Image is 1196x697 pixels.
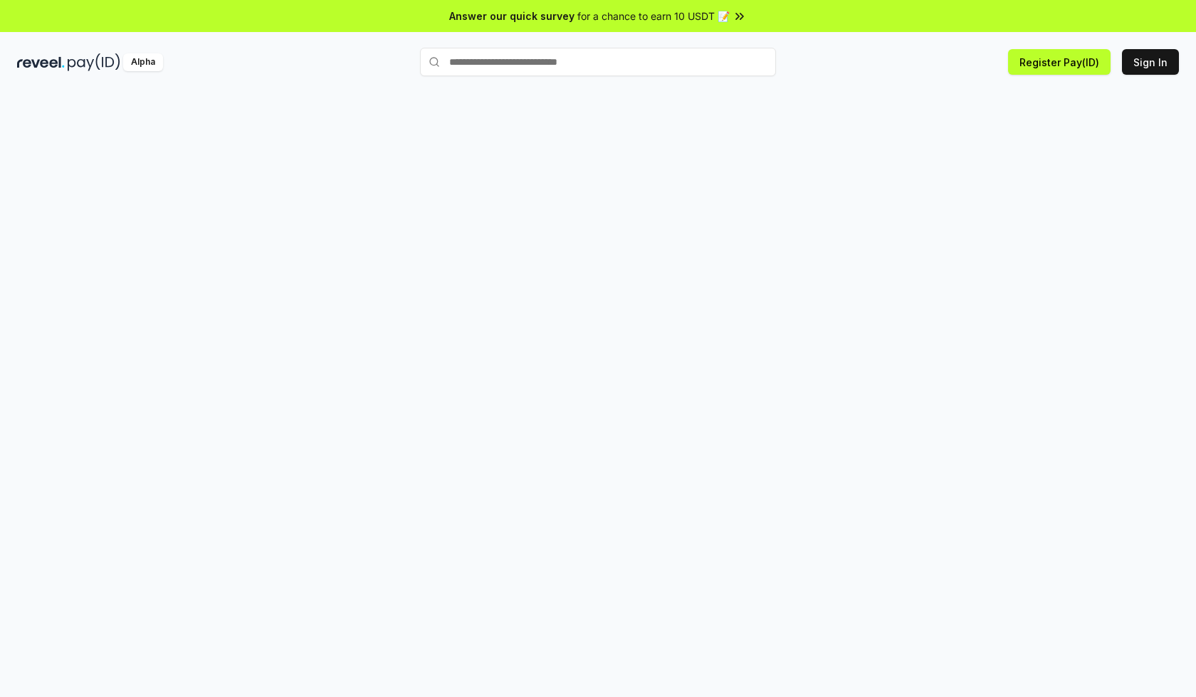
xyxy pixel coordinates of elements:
[17,53,65,71] img: reveel_dark
[577,9,730,23] span: for a chance to earn 10 USDT 📝
[123,53,163,71] div: Alpha
[1008,49,1111,75] button: Register Pay(ID)
[1122,49,1179,75] button: Sign In
[449,9,575,23] span: Answer our quick survey
[68,53,120,71] img: pay_id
